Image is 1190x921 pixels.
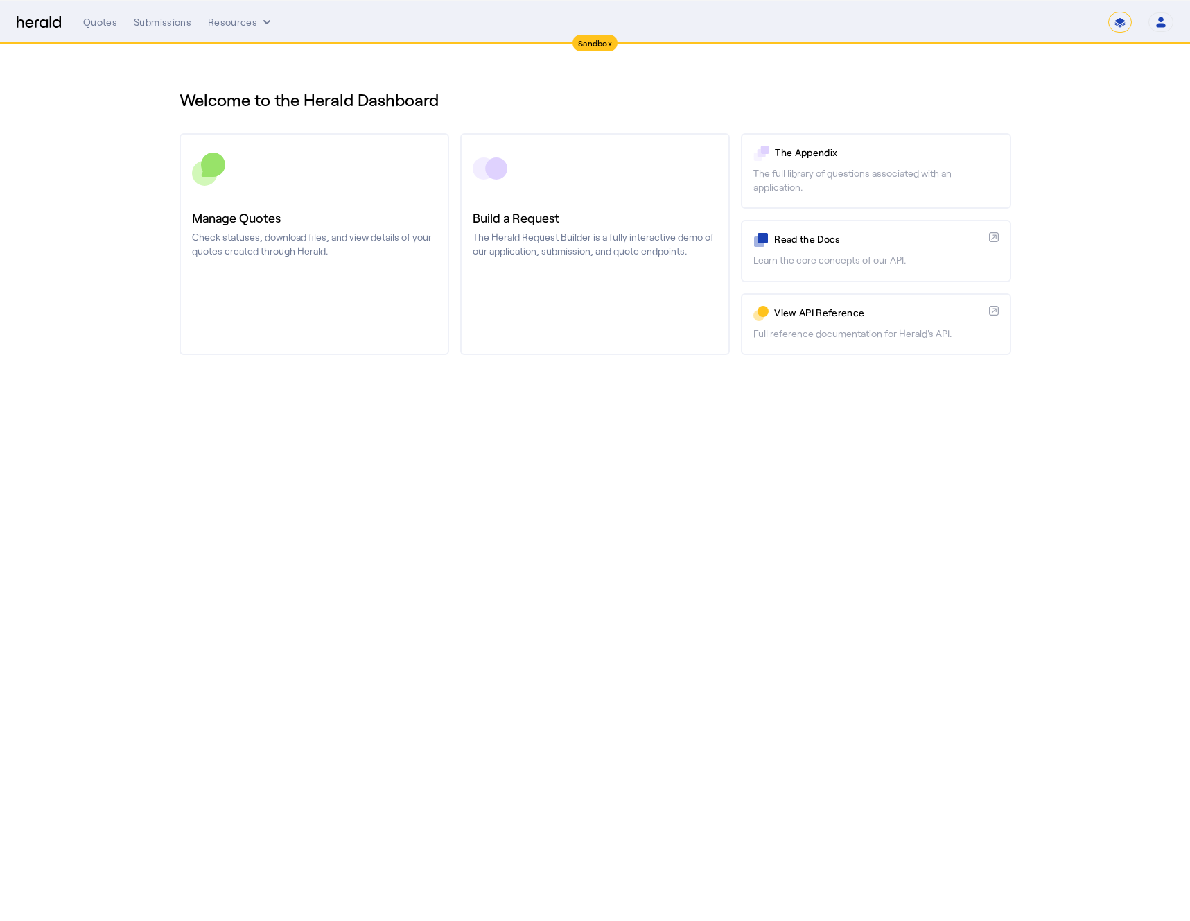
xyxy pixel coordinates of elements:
p: Check statuses, download files, and view details of your quotes created through Herald. [192,230,437,258]
div: Sandbox [572,35,618,51]
p: The full library of questions associated with an application. [753,166,998,194]
p: Learn the core concepts of our API. [753,253,998,267]
p: View API Reference [774,306,983,320]
p: The Herald Request Builder is a fully interactive demo of our application, submission, and quote ... [473,230,717,258]
div: Quotes [83,15,117,29]
img: Herald Logo [17,16,61,29]
div: Submissions [134,15,191,29]
a: Read the DocsLearn the core concepts of our API. [741,220,1010,282]
a: The AppendixThe full library of questions associated with an application. [741,133,1010,209]
a: View API ReferenceFull reference documentation for Herald's API. [741,293,1010,355]
p: The Appendix [775,146,998,160]
h1: Welcome to the Herald Dashboard [180,89,1011,111]
a: Build a RequestThe Herald Request Builder is a fully interactive demo of our application, submiss... [460,133,730,355]
p: Read the Docs [774,232,983,246]
h3: Build a Request [473,208,717,227]
p: Full reference documentation for Herald's API. [753,327,998,341]
h3: Manage Quotes [192,208,437,227]
a: Manage QuotesCheck statuses, download files, and view details of your quotes created through Herald. [180,133,449,355]
button: Resources dropdown menu [208,15,274,29]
